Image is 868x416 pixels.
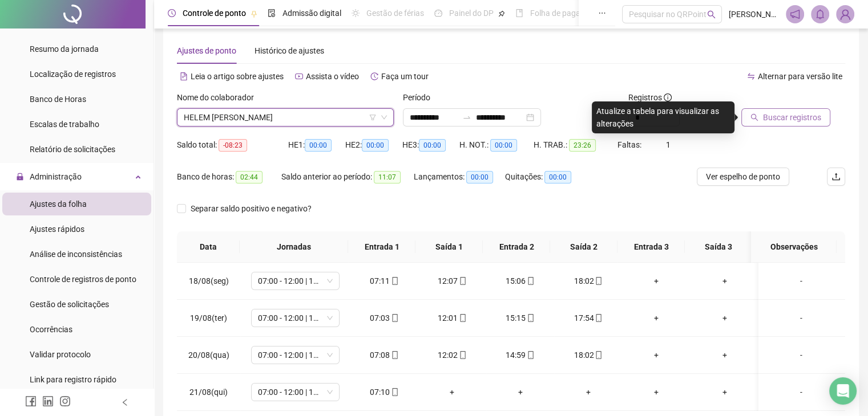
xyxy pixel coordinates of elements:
div: + [427,386,477,398]
span: 00:00 [305,139,332,152]
th: Saída 1 [415,231,483,263]
th: Saída 3 [685,231,752,263]
span: Link para registro rápido [30,375,116,384]
span: Histórico de ajustes [255,46,324,55]
div: Atualize a tabela para visualizar as alterações [592,101,734,133]
div: + [700,275,749,287]
span: book [515,9,523,17]
span: 21/08(qui) [189,388,228,397]
span: Faça um tour [381,72,429,81]
div: 15:15 [495,312,545,324]
span: mobile [594,314,603,322]
th: Data [177,231,240,263]
span: 00:00 [419,139,446,152]
span: Gestão de solicitações [30,300,109,309]
span: Alternar para versão lite [758,72,842,81]
span: youtube [295,72,303,80]
div: H. TRAB.: [534,138,617,152]
span: Registros [628,91,672,104]
span: Controle de registros de ponto [30,275,136,284]
th: Saída 2 [550,231,617,263]
span: search [707,10,716,19]
span: HELEM VANESSA CORDOVIL COSTEIRA [184,109,387,126]
div: + [632,349,681,361]
span: upload [831,172,841,181]
div: Open Intercom Messenger [829,377,857,405]
div: 15:06 [495,275,545,287]
div: - [768,275,835,287]
label: Período [403,91,438,104]
div: Lançamentos: [414,170,505,183]
span: 02:44 [236,171,263,183]
span: mobile [594,351,603,359]
span: Ajustes rápidos [30,225,84,234]
div: 12:02 [427,349,477,361]
div: HE 1: [288,138,345,152]
span: Validar protocolo [30,350,91,359]
th: Entrada 2 [483,231,550,263]
span: Administração [30,172,82,181]
span: info-circle [664,93,672,101]
div: Saldo anterior ao período: [281,170,414,183]
span: mobile [526,351,535,359]
div: 17:54 [563,312,613,324]
span: lock [16,173,24,181]
span: mobile [594,277,603,285]
span: mobile [458,277,467,285]
span: 00:00 [466,171,493,183]
div: + [700,312,749,324]
div: + [700,386,749,398]
div: + [495,386,545,398]
span: Análise de inconsistências [30,250,122,259]
div: 07:11 [359,275,409,287]
div: 18:02 [563,275,613,287]
span: 00:00 [362,139,389,152]
img: 88450 [837,6,854,23]
span: Ajustes de ponto [177,46,236,55]
span: Ocorrências [30,325,72,334]
span: file-done [268,9,276,17]
div: - [768,349,835,361]
span: search [750,113,758,121]
span: left [121,398,129,406]
div: + [632,386,681,398]
div: HE 3: [402,138,459,152]
span: Admissão digital [282,9,341,18]
th: Entrada 1 [348,231,415,263]
span: Faltas: [617,140,643,149]
span: swap [747,72,755,80]
span: -08:23 [219,139,247,152]
span: swap-right [462,113,471,122]
span: Escalas de trabalho [30,120,99,129]
th: Observações [751,231,837,263]
span: Relatório de solicitações [30,145,115,154]
div: HE 2: [345,138,402,152]
span: 07:00 - 12:00 | 15:00 - 18:00 [258,309,333,327]
span: Observações [760,240,827,253]
span: Banco de Horas [30,95,86,104]
span: 00:00 [544,171,571,183]
span: Ajustes da folha [30,199,87,209]
button: Ver espelho de ponto [697,168,789,186]
span: clock-circle [168,9,176,17]
span: 23:26 [569,139,596,152]
th: Entrada 3 [617,231,685,263]
span: 1 [666,140,671,149]
div: 07:03 [359,312,409,324]
div: - [768,312,835,324]
span: Localização de registros [30,70,116,79]
span: 07:00 - 12:00 | 15:00 - 18:00 [258,346,333,364]
span: Painel do DP [449,9,494,18]
span: Folha de pagamento [530,9,603,18]
span: 11:07 [374,171,401,183]
span: Leia o artigo sobre ajustes [191,72,284,81]
span: facebook [25,395,37,407]
span: down [381,114,387,121]
span: linkedin [42,395,54,407]
span: bell [815,9,825,19]
span: sun [352,9,360,17]
span: mobile [458,314,467,322]
span: mobile [390,388,399,396]
span: Ver espelho de ponto [706,170,780,183]
span: pushpin [251,10,257,17]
